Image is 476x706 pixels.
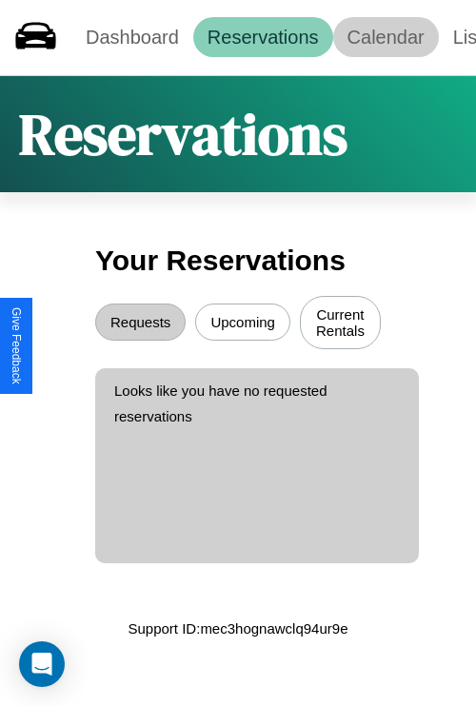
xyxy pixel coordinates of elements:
button: Requests [95,304,186,341]
a: Calendar [333,17,439,57]
p: Support ID: mec3hognawclq94ur9e [129,616,348,641]
p: Looks like you have no requested reservations [114,378,400,429]
h3: Your Reservations [95,235,381,286]
button: Upcoming [195,304,290,341]
a: Reservations [193,17,333,57]
h1: Reservations [19,95,347,173]
button: Current Rentals [300,296,381,349]
a: Dashboard [71,17,193,57]
div: Give Feedback [10,307,23,384]
div: Open Intercom Messenger [19,641,65,687]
